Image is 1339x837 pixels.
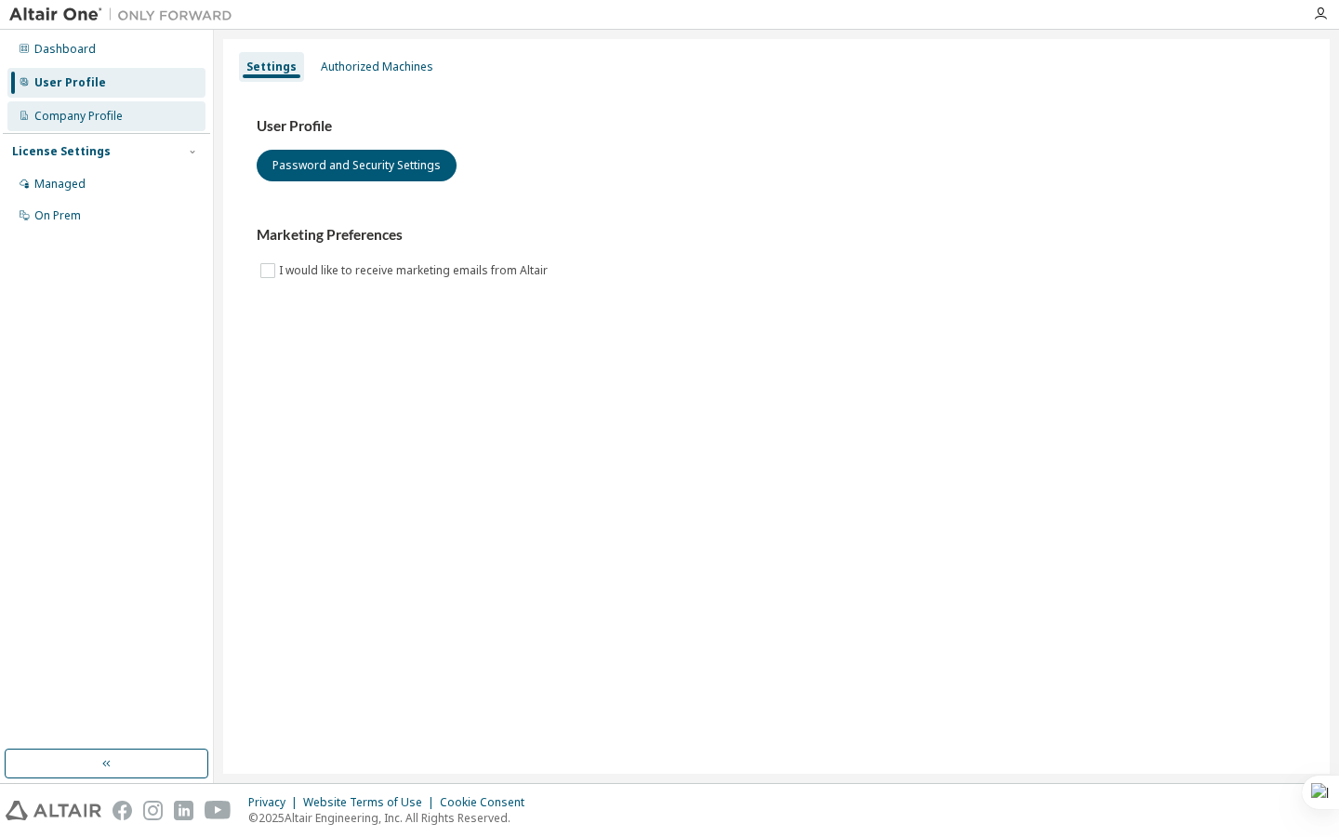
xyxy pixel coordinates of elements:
[303,795,440,810] div: Website Terms of Use
[34,42,96,57] div: Dashboard
[257,226,1296,245] h3: Marketing Preferences
[34,75,106,90] div: User Profile
[34,177,86,192] div: Managed
[321,60,433,74] div: Authorized Machines
[205,801,232,820] img: youtube.svg
[9,6,242,24] img: Altair One
[440,795,536,810] div: Cookie Consent
[279,259,551,282] label: I would like to receive marketing emails from Altair
[34,208,81,223] div: On Prem
[6,801,101,820] img: altair_logo.svg
[113,801,132,820] img: facebook.svg
[257,150,457,181] button: Password and Security Settings
[257,117,1296,136] h3: User Profile
[246,60,297,74] div: Settings
[174,801,193,820] img: linkedin.svg
[34,109,123,124] div: Company Profile
[12,144,111,159] div: License Settings
[248,810,536,826] p: © 2025 Altair Engineering, Inc. All Rights Reserved.
[248,795,303,810] div: Privacy
[143,801,163,820] img: instagram.svg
